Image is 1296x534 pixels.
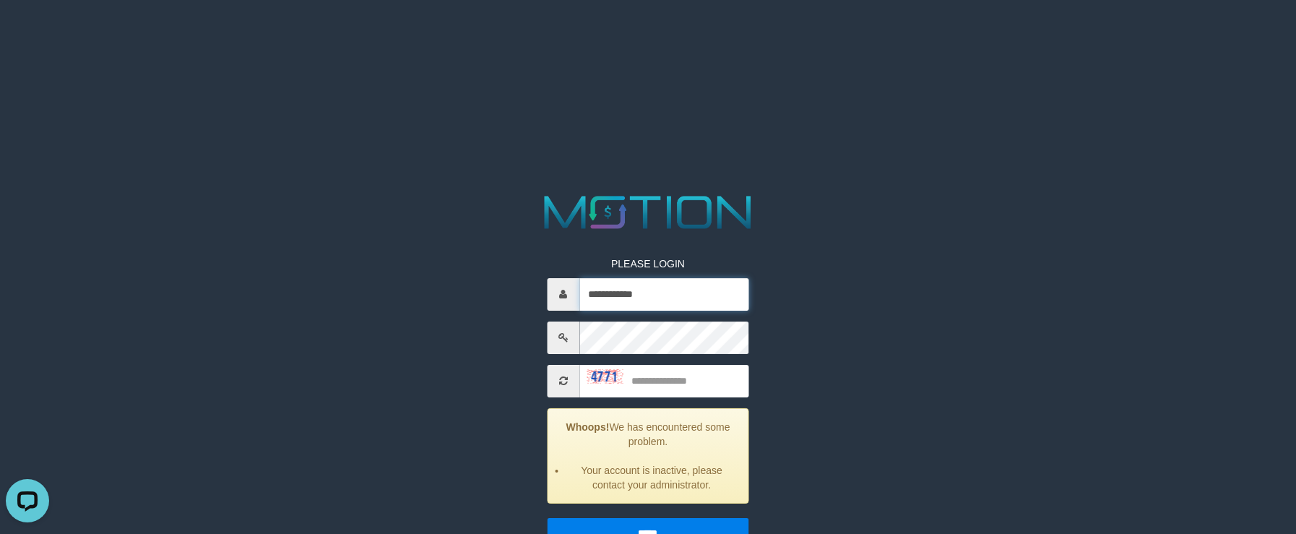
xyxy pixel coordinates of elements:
[547,408,748,504] div: We has encountered some problem.
[547,257,748,271] p: PLEASE LOGIN
[535,190,761,235] img: MOTION_logo.png
[566,421,610,433] strong: Whoops!
[587,369,623,384] img: captcha
[6,6,49,49] button: Open LiveChat chat widget
[566,463,737,492] li: Your account is inactive, please contact your administrator.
